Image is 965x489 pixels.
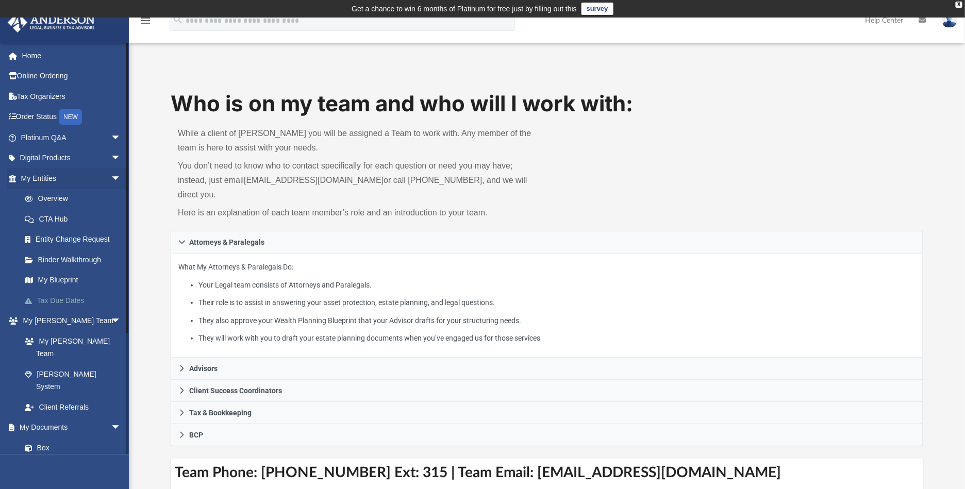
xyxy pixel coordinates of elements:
span: Advisors [189,365,218,372]
div: Get a chance to win 6 months of Platinum for free just by filling out this [352,3,577,15]
a: CTA Hub [14,209,137,229]
span: Client Success Coordinators [189,387,282,394]
a: Tax Due Dates [14,290,137,311]
a: My [PERSON_NAME] Team [14,331,126,364]
a: Digital Productsarrow_drop_down [7,148,137,168]
p: You don’t need to know who to contact specifically for each question or need you may have; instea... [178,159,540,202]
a: Overview [14,189,137,209]
a: Attorneys & Paralegals [171,231,923,254]
a: Advisors [171,358,923,380]
span: arrow_drop_down [111,168,131,189]
a: My Documentsarrow_drop_down [7,417,131,438]
p: While a client of [PERSON_NAME] you will be assigned a Team to work with. Any member of the team ... [178,126,540,155]
a: [PERSON_NAME] System [14,364,131,397]
a: Box [14,437,126,458]
a: My Blueprint [14,270,131,291]
img: Anderson Advisors Platinum Portal [5,12,98,32]
a: Binder Walkthrough [14,249,137,270]
span: Attorneys & Paralegals [189,239,264,246]
h3: Team Phone: [PHONE_NUMBER] Ext: 315 | Team Email: [EMAIL_ADDRESS][DOMAIN_NAME] [171,459,923,487]
div: Attorneys & Paralegals [171,254,923,358]
li: They also approve your Wealth Planning Blueprint that your Advisor drafts for your structuring ne... [198,314,916,327]
span: BCP [189,431,203,439]
li: Your Legal team consists of Attorneys and Paralegals. [198,279,916,292]
a: Client Referrals [14,397,131,417]
span: arrow_drop_down [111,127,131,148]
a: My [PERSON_NAME] Teamarrow_drop_down [7,311,131,331]
img: User Pic [942,13,957,28]
p: Here is an explanation of each team member’s role and an introduction to your team. [178,206,540,220]
i: menu [139,14,152,27]
a: Platinum Q&Aarrow_drop_down [7,127,137,148]
a: My Entitiesarrow_drop_down [7,168,137,189]
span: arrow_drop_down [111,311,131,332]
span: arrow_drop_down [111,417,131,439]
a: survey [581,3,613,15]
div: NEW [59,109,82,125]
span: arrow_drop_down [111,148,131,169]
li: Their role is to assist in answering your asset protection, estate planning, and legal questions. [198,296,916,309]
p: What My Attorneys & Paralegals Do: [178,261,916,345]
h1: Who is on my team and who will I work with: [171,89,923,119]
span: Tax & Bookkeeping [189,409,252,416]
a: Entity Change Request [14,229,137,250]
a: BCP [171,424,923,446]
li: They will work with you to draft your estate planning documents when you’ve engaged us for those ... [198,332,916,345]
a: Online Ordering [7,66,137,87]
a: Order StatusNEW [7,107,137,128]
a: Tax & Bookkeeping [171,402,923,424]
i: search [172,14,184,25]
a: Client Success Coordinators [171,380,923,402]
a: menu [139,20,152,27]
a: [EMAIL_ADDRESS][DOMAIN_NAME] [244,176,384,184]
a: Tax Organizers [7,86,137,107]
div: close [956,2,962,8]
a: Home [7,45,137,66]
